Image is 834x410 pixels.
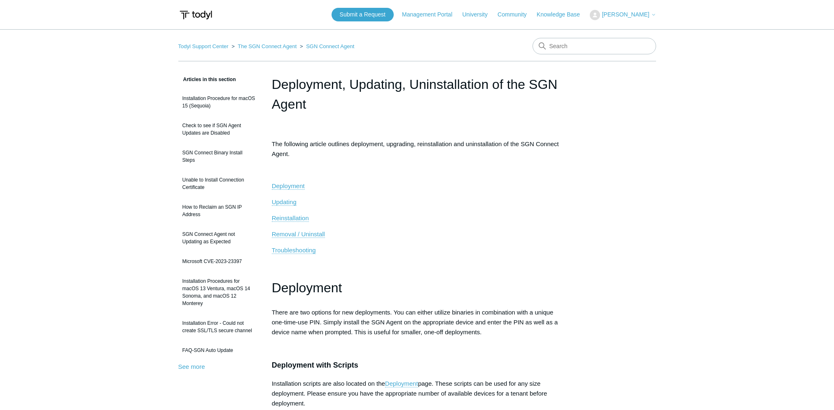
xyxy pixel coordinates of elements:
[272,182,305,190] a: Deployment
[178,273,259,311] a: Installation Procedures for macOS 13 Ventura, macOS 14 Sonoma, and macOS 12 Monterey
[272,380,385,387] span: Installation scripts are also located on the
[272,380,547,407] span: page. These scripts can be used for any size deployment. Please ensure you have the appropriate n...
[238,43,297,49] a: The SGN Connect Agent
[178,118,259,141] a: Check to see if SGN Agent Updates are Disabled
[178,254,259,269] a: Microsoft CVE-2023-23397
[306,43,354,49] a: SGN Connect Agent
[272,214,309,222] a: Reinstallation
[178,145,259,168] a: SGN Connect Binary Install Steps
[298,43,354,49] li: SGN Connect Agent
[178,91,259,114] a: Installation Procedure for macOS 15 (Sequoia)
[272,198,297,206] a: Updating
[272,280,342,295] span: Deployment
[462,10,495,19] a: University
[178,77,236,82] span: Articles in this section
[178,226,259,249] a: SGN Connect Agent not Updating as Expected
[272,140,559,157] span: The following article outlines deployment, upgrading, reinstallation and uninstallation of the SG...
[272,75,563,114] h1: Deployment, Updating, Uninstallation of the SGN Agent
[178,342,259,358] a: FAQ-SGN Auto Update
[272,361,358,369] span: Deployment with Scripts
[272,231,325,238] a: Removal / Uninstall
[178,315,259,338] a: Installation Error - Could not create SSL/TLS secure channel
[178,363,205,370] a: See more
[533,38,656,54] input: Search
[272,247,316,254] a: Troubleshooting
[178,43,229,49] a: Todyl Support Center
[537,10,588,19] a: Knowledge Base
[590,10,656,20] button: [PERSON_NAME]
[178,43,230,49] li: Todyl Support Center
[602,11,649,18] span: [PERSON_NAME]
[178,199,259,222] a: How to Reclaim an SGN IP Address
[498,10,535,19] a: Community
[332,8,394,21] a: Submit a Request
[385,380,418,387] a: Deployment
[402,10,460,19] a: Management Portal
[272,309,558,335] span: There are two options for new deployments. You can either utilize binaries in combination with a ...
[178,7,213,23] img: Todyl Support Center Help Center home page
[230,43,298,49] li: The SGN Connect Agent
[178,172,259,195] a: Unable to Install Connection Certificate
